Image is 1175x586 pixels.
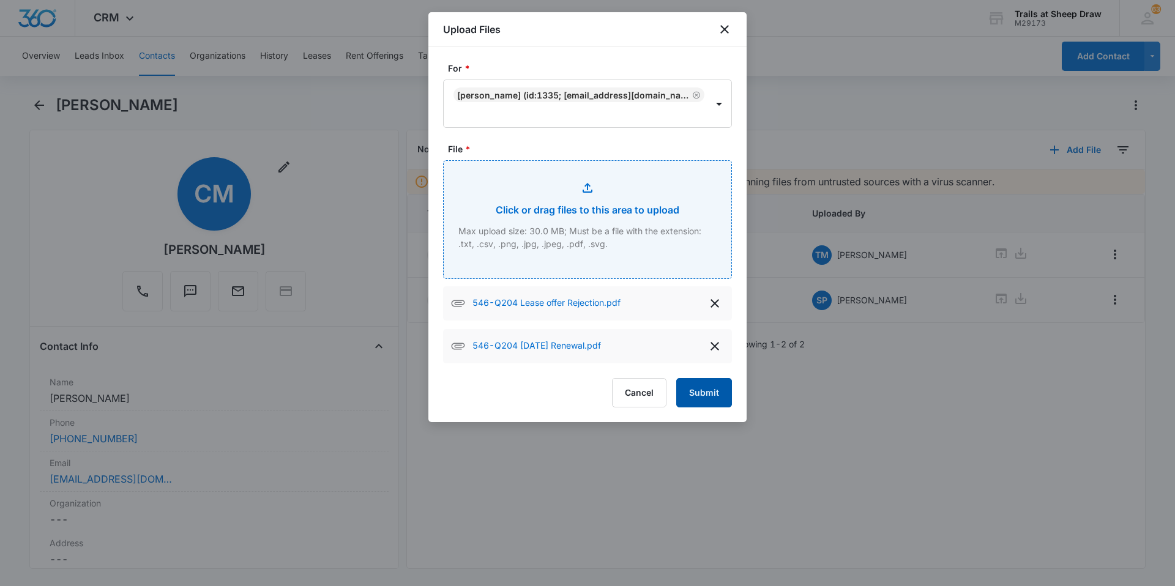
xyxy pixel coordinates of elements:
[472,296,621,311] p: 546-Q204 Lease offer Rejection.pdf
[676,378,732,407] button: Submit
[448,62,737,75] label: For
[705,336,725,356] button: delete
[443,22,501,37] h1: Upload Files
[690,91,701,99] div: Remove Christopher Maddox (ID:1335; maddoxchris22@gmail.com; 9185205050)
[717,22,732,37] button: close
[457,90,690,100] div: [PERSON_NAME] (ID:1335; [EMAIL_ADDRESS][DOMAIN_NAME]; 9185205050)
[705,294,725,313] button: delete
[448,143,737,155] label: File
[472,339,601,354] p: 546-Q204 [DATE] Renewal.pdf
[612,378,666,407] button: Cancel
